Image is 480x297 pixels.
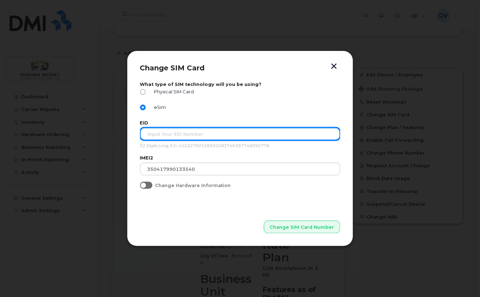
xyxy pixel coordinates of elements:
label: What type of SIM technology will you be using? [140,82,340,87]
input: Change Hardware Information [140,182,146,187]
input: eSim [140,105,146,110]
button: Change SIM Card Number [264,221,340,233]
input: Input Your EID Number [140,128,340,140]
label: EID [140,120,340,126]
span: Change Hardware Information [155,183,231,188]
label: IMEI2 [140,155,340,161]
input: Input your IMEI2 Number [140,163,340,175]
span: eSim [151,105,166,110]
p: 32 Digits Long, E.G. 41032792528320283746337748392778 [140,143,340,149]
span: Change SIM Card Number [270,224,334,231]
span: Physical SIM Card [151,89,194,94]
input: Physical SIM Card [140,89,146,95]
span: Change SIM Card [140,64,205,72]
